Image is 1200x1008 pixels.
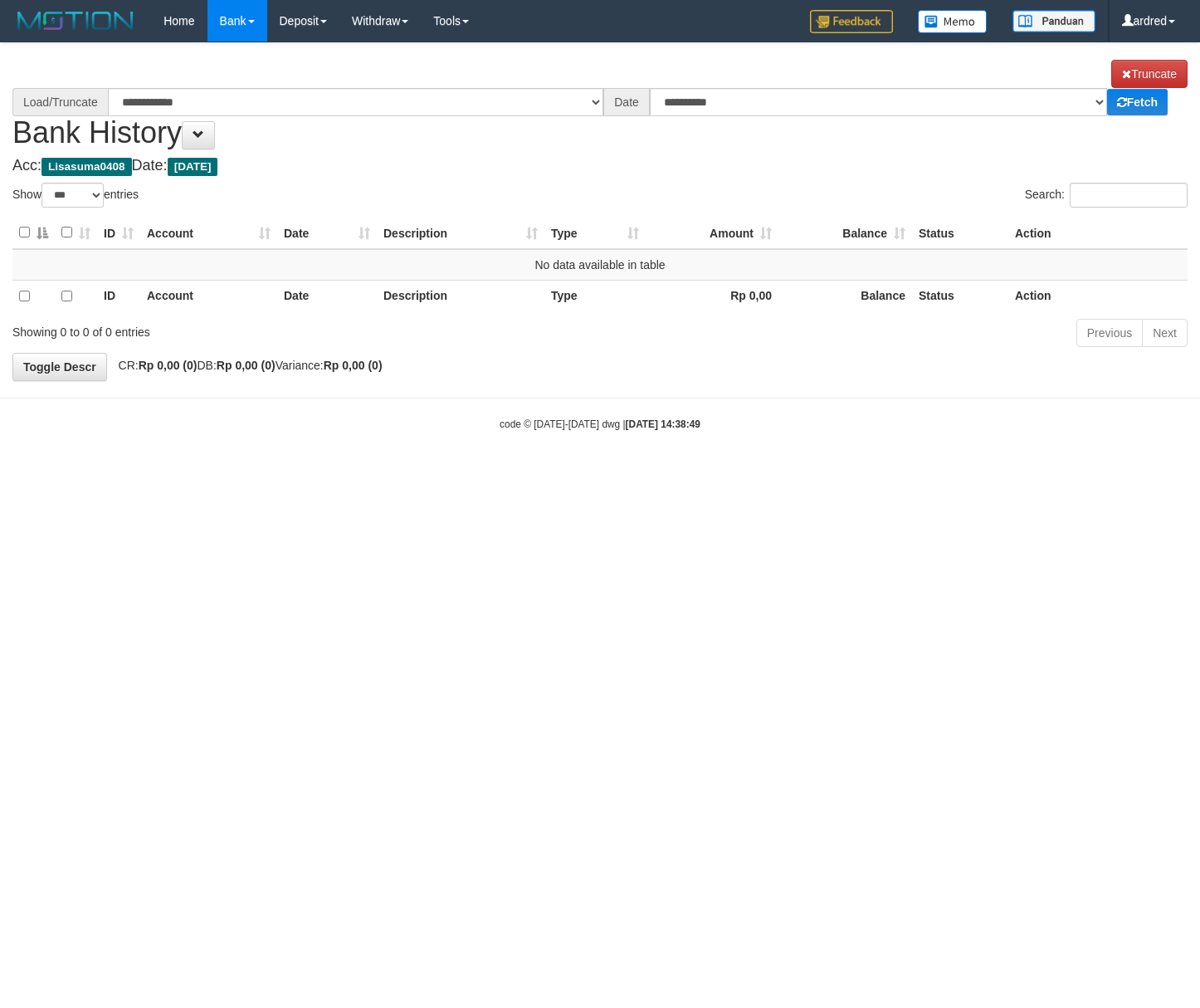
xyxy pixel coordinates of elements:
input: Search: [1070,183,1188,208]
th: ID [97,280,140,312]
strong: [DATE] 14:38:49 [626,418,700,430]
a: Toggle Descr [12,353,107,381]
img: panduan.png [1012,10,1095,32]
a: Truncate [1111,60,1188,88]
th: Status [912,217,1008,249]
strong: Rp 0,00 (0) [324,359,383,372]
div: Date [603,88,650,116]
th: Date: activate to sort column ascending [277,217,377,249]
h4: Acc: Date: [12,158,1188,174]
th: ID: activate to sort column ascending [97,217,140,249]
strong: Rp 0,00 (0) [217,359,276,372]
th: : activate to sort column descending [12,217,55,249]
select: Showentries [41,183,104,208]
span: [DATE] [168,158,218,176]
a: Next [1142,319,1188,347]
span: CR: DB: Variance: [110,359,383,372]
th: Action [1008,217,1188,249]
a: Previous [1076,319,1143,347]
span: Lisasuma0408 [41,158,132,176]
div: Showing 0 to 0 of 0 entries [12,317,488,340]
th: Balance [778,280,912,312]
th: Description [377,280,544,312]
th: Description: activate to sort column ascending [377,217,544,249]
label: Show entries [12,183,139,208]
th: Account: activate to sort column ascending [140,217,277,249]
th: Action [1008,280,1188,312]
th: Account [140,280,277,312]
small: code © [DATE]-[DATE] dwg | [500,418,700,430]
img: Button%20Memo.svg [918,10,988,33]
th: Type: activate to sort column ascending [544,217,646,249]
th: Type [544,280,646,312]
img: Feedback.jpg [810,10,893,33]
img: MOTION_logo.png [12,8,139,33]
th: Amount: activate to sort column ascending [646,217,778,249]
a: Fetch [1107,89,1168,115]
h1: Bank History [12,60,1188,149]
div: Load/Truncate [12,88,108,116]
label: Search: [1025,183,1188,208]
strong: Rp 0,00 (0) [139,359,198,372]
th: Balance: activate to sort column ascending [778,217,912,249]
th: Rp 0,00 [646,280,778,312]
th: : activate to sort column ascending [55,217,97,249]
th: Date [277,280,377,312]
th: Status [912,280,1008,312]
td: No data available in table [12,249,1188,281]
